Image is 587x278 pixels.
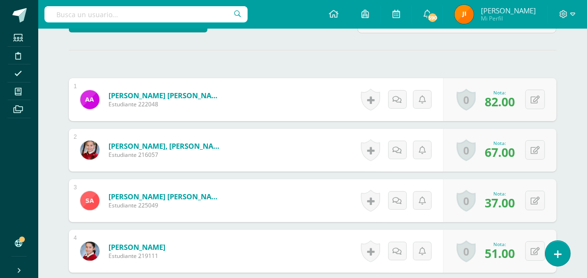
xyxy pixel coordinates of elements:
[80,90,99,109] img: f894b938de06bffff016ecec4036e6ed.png
[109,242,165,252] a: [PERSON_NAME]
[485,89,515,96] div: Nota:
[455,5,474,24] img: 7559f34df34da43a3088158a8609e586.png
[457,240,476,262] a: 0
[44,6,248,22] input: Busca un usuario...
[80,141,99,160] img: b25620476b1800cfd3b3f0a67be861b8.png
[109,91,223,100] a: [PERSON_NAME] [PERSON_NAME]
[485,241,515,247] div: Nota:
[485,190,515,197] div: Nota:
[109,252,165,260] span: Estudiante 219111
[485,245,515,261] span: 51.00
[481,6,536,15] span: [PERSON_NAME]
[457,190,476,212] a: 0
[80,242,99,261] img: 8d176aa56371bcf91e9563536b98906f.png
[109,201,223,209] span: Estudiante 225049
[109,141,223,151] a: [PERSON_NAME], [PERSON_NAME]
[457,139,476,161] a: 0
[80,191,99,210] img: 0cf970c555fb5c8f1ce73f0c2d2cc328.png
[485,195,515,211] span: 37.00
[485,93,515,110] span: 82.00
[109,192,223,201] a: [PERSON_NAME] [PERSON_NAME]
[457,89,476,111] a: 0
[109,100,223,108] span: Estudiante 222048
[485,144,515,160] span: 67.00
[427,12,438,23] span: 590
[109,151,223,159] span: Estudiante 216057
[485,140,515,146] div: Nota:
[481,14,536,22] span: Mi Perfil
